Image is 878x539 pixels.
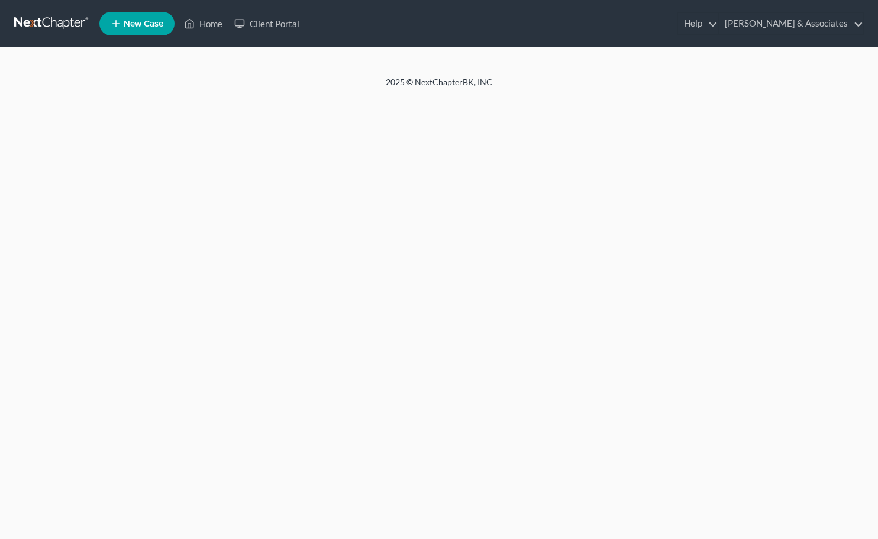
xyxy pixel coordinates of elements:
[99,12,175,35] new-legal-case-button: New Case
[178,13,228,34] a: Home
[228,13,305,34] a: Client Portal
[678,13,718,34] a: Help
[719,13,863,34] a: [PERSON_NAME] & Associates
[102,76,776,98] div: 2025 © NextChapterBK, INC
